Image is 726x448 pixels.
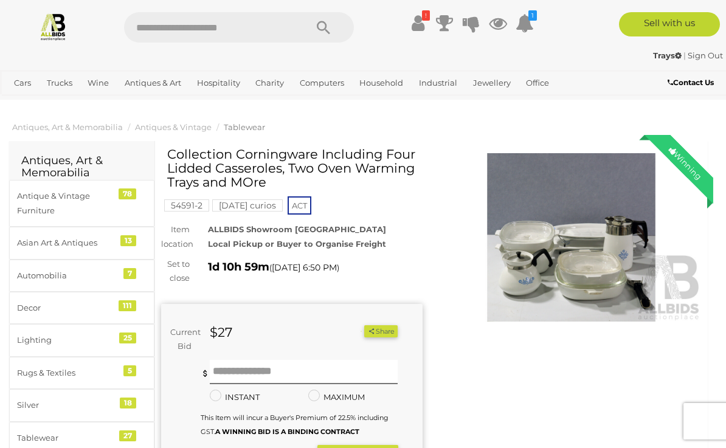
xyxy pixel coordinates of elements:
[9,357,154,389] a: Rugs & Textiles 5
[119,333,136,343] div: 25
[619,12,720,36] a: Sell with us
[17,189,117,218] div: Antique & Vintage Furniture
[164,201,209,210] a: 54591-2
[441,153,702,322] img: Collection Corningware Including Four Lidded Casseroles, Two Oven Warming Trays and MOre
[293,12,354,43] button: Search
[208,260,269,274] strong: 1d 10h 59m
[50,93,146,113] a: [GEOGRAPHIC_DATA]
[119,188,136,199] div: 78
[653,50,683,60] a: Trays
[521,73,554,93] a: Office
[192,73,245,93] a: Hospitality
[21,155,142,179] h2: Antiques, Art & Memorabilia
[9,180,154,227] a: Antique & Vintage Furniture 78
[288,196,311,215] span: ACT
[152,257,199,286] div: Set to close
[120,398,136,408] div: 18
[119,300,136,311] div: 111
[668,78,714,87] b: Contact Us
[354,73,408,93] a: Household
[17,236,117,250] div: Asian Art & Antiques
[210,325,232,340] strong: $27
[161,325,201,354] div: Current Bid
[208,224,386,234] strong: ALLBIDS Showroom [GEOGRAPHIC_DATA]
[83,73,114,93] a: Wine
[17,366,117,380] div: Rugs & Textiles
[683,50,686,60] span: |
[653,50,682,60] strong: Trays
[272,262,337,273] span: [DATE] 6:50 PM
[201,413,389,436] small: This Item will incur a Buyer's Premium of 22.5% including GST.
[210,390,260,404] label: INSTANT
[152,222,199,251] div: Item location
[120,73,186,93] a: Antiques & Art
[17,333,117,347] div: Lighting
[42,73,77,93] a: Trucks
[668,76,717,89] a: Contact Us
[215,427,359,436] b: A WINNING BID IS A BINDING CONTRACT
[308,390,365,404] label: MAXIMUM
[17,431,117,445] div: Tablewear
[9,93,44,113] a: Sports
[468,73,516,93] a: Jewellery
[9,292,154,324] a: Decor 111
[119,430,136,441] div: 27
[212,201,283,210] a: [DATE] curios
[364,325,398,338] button: Share
[123,268,136,279] div: 7
[295,73,349,93] a: Computers
[164,199,209,212] mark: 54591-2
[120,235,136,246] div: 13
[528,10,537,21] i: 1
[9,389,154,421] a: Silver 18
[17,269,117,283] div: Automobilia
[12,122,123,132] a: Antiques, Art & Memorabilia
[422,10,430,21] i: !
[9,324,154,356] a: Lighting 25
[516,12,534,34] a: 1
[9,260,154,292] a: Automobilia 7
[251,73,289,93] a: Charity
[135,122,212,132] a: Antiques & Vintage
[39,12,67,41] img: Allbids.com.au
[123,365,136,376] div: 5
[212,199,283,212] mark: [DATE] curios
[17,398,117,412] div: Silver
[9,73,36,93] a: Cars
[409,12,427,34] a: !
[167,147,420,189] h1: Collection Corningware Including Four Lidded Casseroles, Two Oven Warming Trays and MOre
[224,122,265,132] a: Tablewear
[350,325,362,337] li: Watch this item
[17,301,117,315] div: Decor
[688,50,723,60] a: Sign Out
[657,135,713,191] div: Winning
[414,73,462,93] a: Industrial
[208,239,386,249] strong: Local Pickup or Buyer to Organise Freight
[269,263,339,272] span: ( )
[9,227,154,259] a: Asian Art & Antiques 13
